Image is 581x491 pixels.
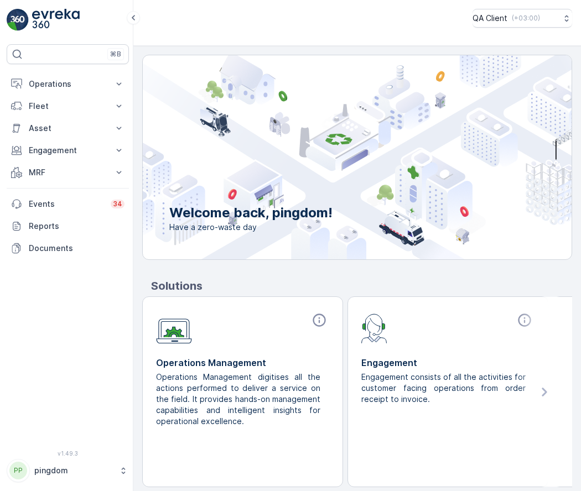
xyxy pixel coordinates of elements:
[93,55,572,259] img: city illustration
[151,278,572,294] p: Solutions
[361,356,535,369] p: Engagement
[29,101,107,112] p: Fleet
[113,200,122,208] p: 34
[169,222,333,233] span: Have a zero-waste day
[7,450,129,457] span: v 1.49.3
[512,14,540,23] p: ( +03:00 )
[7,459,129,482] button: PPpingdom
[29,79,107,90] p: Operations
[156,312,192,344] img: module-icon
[169,204,333,222] p: Welcome back, pingdom!
[156,372,320,427] p: Operations Management digitises all the actions performed to deliver a service on the field. It p...
[361,372,526,405] p: Engagement consists of all the activities for customer facing operations from order receipt to in...
[7,215,129,237] a: Reports
[29,123,107,134] p: Asset
[7,73,129,95] button: Operations
[9,462,27,479] div: PP
[7,139,129,161] button: Engagement
[34,465,113,476] p: pingdom
[29,243,124,254] p: Documents
[473,13,507,24] p: QA Client
[7,161,129,184] button: MRF
[7,95,129,117] button: Fleet
[32,9,80,31] img: logo_light-DOdMpM7g.png
[29,221,124,232] p: Reports
[29,145,107,156] p: Engagement
[7,237,129,259] a: Documents
[361,312,387,343] img: module-icon
[7,117,129,139] button: Asset
[7,193,129,215] a: Events34
[29,167,107,178] p: MRF
[156,356,329,369] p: Operations Management
[110,50,121,59] p: ⌘B
[473,9,572,28] button: QA Client(+03:00)
[29,199,104,210] p: Events
[7,9,29,31] img: logo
